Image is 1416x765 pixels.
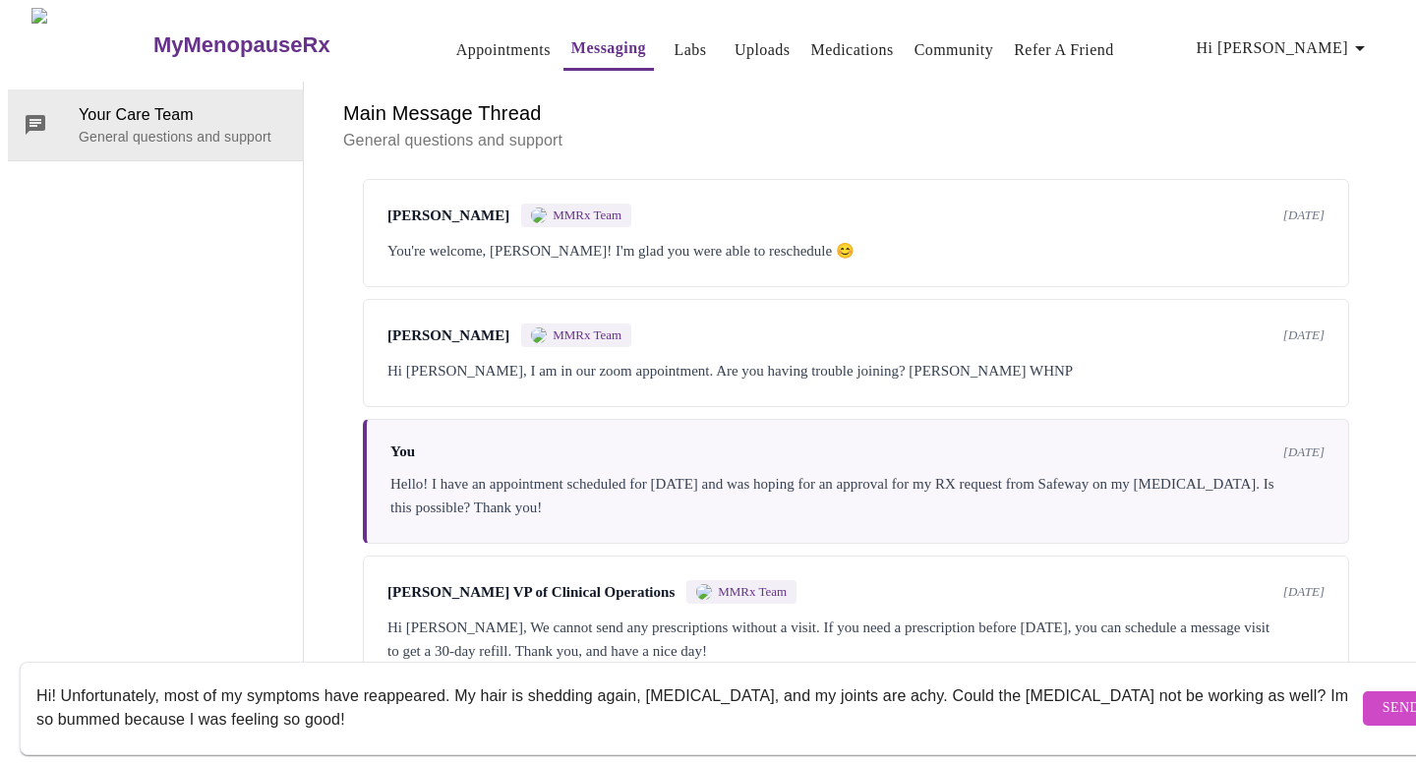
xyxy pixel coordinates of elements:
span: [DATE] [1283,207,1325,223]
p: General questions and support [79,127,287,147]
button: Uploads [727,30,798,70]
a: Messaging [571,34,646,62]
span: [DATE] [1283,584,1325,600]
span: Your Care Team [79,103,287,127]
img: MMRX [696,584,712,600]
span: Hi [PERSON_NAME] [1197,34,1372,62]
a: Community [914,36,994,64]
h6: Main Message Thread [343,97,1369,129]
p: General questions and support [343,129,1369,152]
a: Refer a Friend [1014,36,1114,64]
button: Community [907,30,1002,70]
img: MyMenopauseRx Logo [31,8,150,82]
div: Hi [PERSON_NAME], We cannot send any prescriptions without a visit. If you need a prescription be... [387,616,1325,663]
a: Medications [811,36,894,64]
img: MMRX [531,207,547,223]
div: Hi [PERSON_NAME], I am in our zoom appointment. Are you having trouble joining? [PERSON_NAME] WHNP [387,359,1325,382]
span: [DATE] [1283,444,1325,460]
span: [PERSON_NAME] VP of Clinical Operations [387,584,675,601]
div: You're welcome, [PERSON_NAME]! I'm glad you were able to reschedule 😊 [387,239,1325,263]
button: Hi [PERSON_NAME] [1189,29,1380,68]
span: You [390,443,415,460]
a: Appointments [456,36,551,64]
a: MyMenopauseRx [150,11,408,80]
span: [DATE] [1283,327,1325,343]
span: [PERSON_NAME] [387,207,509,224]
h3: MyMenopauseRx [153,32,330,58]
button: Refer a Friend [1006,30,1122,70]
textarea: Send a message about your appointment [36,677,1358,739]
button: Labs [659,30,722,70]
span: MMRx Team [553,327,621,343]
a: Uploads [735,36,791,64]
div: Hello! I have an appointment scheduled for [DATE] and was hoping for an approval for my RX reques... [390,472,1325,519]
img: MMRX [531,327,547,343]
button: Appointments [448,30,559,70]
div: Your Care TeamGeneral questions and support [8,89,303,160]
button: Medications [803,30,902,70]
button: Messaging [563,29,654,71]
a: Labs [675,36,707,64]
span: [PERSON_NAME] [387,327,509,344]
span: MMRx Team [718,584,787,600]
span: MMRx Team [553,207,621,223]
